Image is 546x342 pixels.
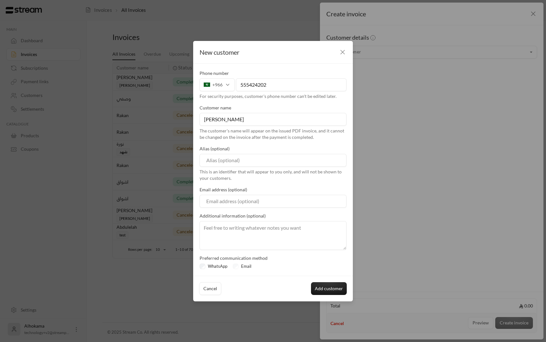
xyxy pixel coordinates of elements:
[208,263,227,270] label: WhatsApp
[200,128,346,140] div: The customer's name will appear on the issued PDF invoice, and it cannot be changed on the invoic...
[200,154,346,167] input: Alias (optional)
[311,282,347,295] button: Add customer
[199,282,221,295] button: Cancel
[241,263,251,270] label: Email
[200,169,346,181] div: This is an identifier that will appear to you only, and will not be shown to your customers.
[200,70,229,76] label: Phone number
[200,105,231,111] label: Customer name
[200,93,346,99] div: For security purposes, customer's phone number can't be edited later.
[200,255,268,261] label: Preferred communication method
[200,195,346,208] input: Email address (optional)
[200,78,235,91] div: +966
[200,146,230,152] label: Alias (optional)
[200,47,239,57] span: New customer
[200,213,266,219] label: Additional information (optional)
[200,187,247,193] label: Email address (optional)
[200,113,346,126] input: Customer name
[236,78,346,91] input: Phone number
